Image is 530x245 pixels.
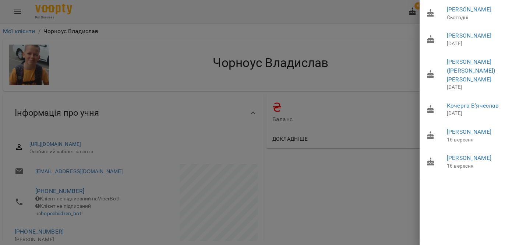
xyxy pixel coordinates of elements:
[447,32,491,39] a: [PERSON_NAME]
[447,84,524,91] p: [DATE]
[447,154,491,161] a: [PERSON_NAME]
[447,40,524,48] p: [DATE]
[447,162,524,170] p: 16 вересня
[447,102,499,109] a: Кочерга В'ячеслав
[447,128,491,135] a: [PERSON_NAME]
[447,58,495,83] a: [PERSON_NAME]([PERSON_NAME]) [PERSON_NAME]
[447,14,524,21] p: Сьогодні
[447,136,524,144] p: 16 вересня
[447,6,491,13] a: [PERSON_NAME]
[447,110,524,117] p: [DATE]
